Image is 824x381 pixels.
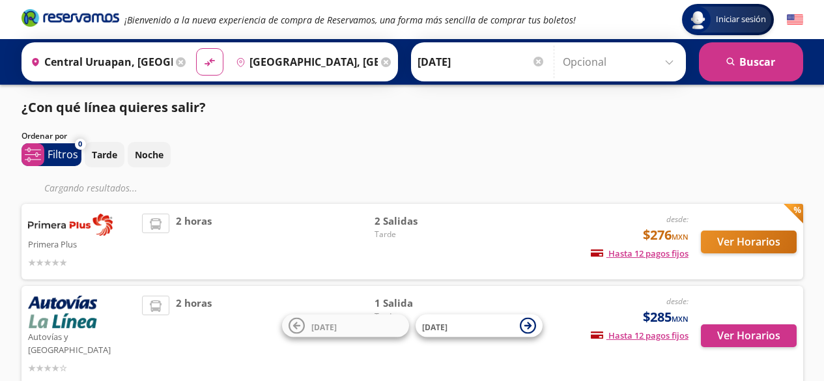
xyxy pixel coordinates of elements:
[85,142,124,167] button: Tarde
[375,296,466,311] span: 1 Salida
[643,225,689,245] span: $276
[28,296,97,328] img: Autovías y La Línea
[21,130,67,142] p: Ordenar por
[21,143,81,166] button: 0Filtros
[78,139,82,150] span: 0
[666,214,689,225] em: desde:
[563,46,679,78] input: Opcional
[416,315,543,337] button: [DATE]
[25,46,173,78] input: Buscar Origen
[375,214,466,229] span: 2 Salidas
[48,147,78,162] p: Filtros
[135,148,163,162] p: Noche
[701,324,797,347] button: Ver Horarios
[28,328,136,356] p: Autovías y [GEOGRAPHIC_DATA]
[282,315,409,337] button: [DATE]
[176,296,212,375] span: 2 horas
[643,307,689,327] span: $285
[124,14,576,26] em: ¡Bienvenido a la nueva experiencia de compra de Reservamos, una forma más sencilla de comprar tus...
[699,42,803,81] button: Buscar
[21,8,119,27] i: Brand Logo
[672,232,689,242] small: MXN
[701,231,797,253] button: Ver Horarios
[21,98,206,117] p: ¿Con qué línea quieres salir?
[21,8,119,31] a: Brand Logo
[311,321,337,332] span: [DATE]
[176,214,212,270] span: 2 horas
[787,12,803,28] button: English
[375,311,466,322] span: Tarde
[672,314,689,324] small: MXN
[422,321,448,332] span: [DATE]
[44,182,137,194] em: Cargando resultados ...
[591,247,689,259] span: Hasta 12 pagos fijos
[418,46,545,78] input: Elegir Fecha
[231,46,378,78] input: Buscar Destino
[92,148,117,162] p: Tarde
[128,142,171,167] button: Noche
[591,330,689,341] span: Hasta 12 pagos fijos
[28,236,136,251] p: Primera Plus
[711,13,771,26] span: Iniciar sesión
[375,229,466,240] span: Tarde
[28,214,113,236] img: Primera Plus
[666,296,689,307] em: desde:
